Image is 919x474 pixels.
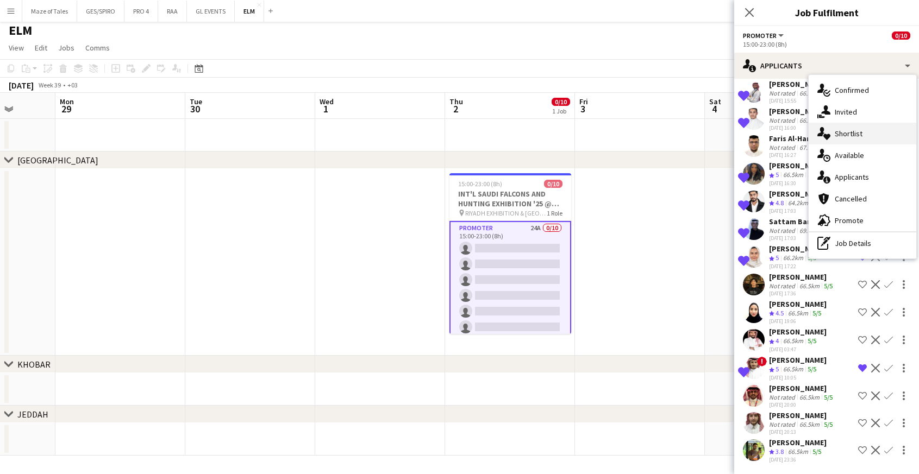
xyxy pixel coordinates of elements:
div: [DATE] 15:55 [769,97,835,104]
div: Shortlist [809,123,916,144]
span: Comms [85,43,110,53]
span: 29 [58,103,74,115]
div: [DATE] 16:27 [769,151,835,159]
span: 5 [776,365,779,373]
div: Confirmed [809,79,916,101]
div: Promote [809,210,916,231]
div: 66.5km [797,116,822,124]
div: [DATE] 10:05 [769,374,827,381]
div: [DATE] 20:13 [769,428,835,435]
app-skills-label: 5/5 [808,170,816,179]
div: 66.5km [781,337,805,346]
div: Not rated [769,143,797,151]
span: 5 [776,170,779,179]
span: 4 [708,103,721,115]
span: 0/10 [552,98,570,106]
div: [PERSON_NAME] [769,189,827,199]
app-skills-label: 5/5 [808,254,816,262]
a: View [4,41,28,55]
h3: Job Fulfilment [734,5,919,20]
div: Not rated [769,393,797,401]
h1: ELM [9,22,32,39]
span: ! [757,357,767,366]
app-skills-label: 5/5 [824,420,833,428]
div: [PERSON_NAME] [769,355,827,365]
div: Faris Al-Harbi [769,134,835,143]
span: 5 [776,254,779,262]
button: RAA [158,1,187,22]
a: Edit [30,41,52,55]
div: 66.5km [797,282,822,290]
span: 4.8 [776,199,784,207]
span: Jobs [58,43,74,53]
div: Cancelled [809,188,916,210]
span: 0/10 [892,31,910,40]
div: [PERSON_NAME] [769,272,835,282]
div: [PERSON_NAME] [769,438,827,447]
div: KHOBAR [17,359,51,370]
div: [PERSON_NAME] [769,161,827,170]
span: Wed [320,97,334,106]
span: 3.8 [776,447,784,456]
button: Promoter [743,31,785,40]
span: 1 [318,103,334,115]
div: 66.5km [797,89,822,97]
div: 66.2km [781,254,805,263]
span: Week 39 [36,81,63,89]
span: 4 [776,337,779,345]
a: Jobs [54,41,79,55]
div: Not rated [769,226,797,235]
div: [PERSON_NAME] [769,383,835,393]
div: 66.5km [786,447,810,457]
span: 15:00-23:00 (8h) [458,180,502,188]
div: [PERSON_NAME] [769,244,827,254]
div: 64.2km [786,199,810,208]
div: [GEOGRAPHIC_DATA] [17,155,98,166]
div: Applicants [734,53,919,79]
app-skills-label: 5/5 [824,282,833,290]
a: Comms [81,41,114,55]
div: 66.5km [797,393,822,401]
button: ELM [235,1,264,22]
div: [DATE] 16:30 [769,180,827,187]
h3: INT'L SAUDI FALCONS AND HUNTING EXHIBITION '25 @ [GEOGRAPHIC_DATA] - [GEOGRAPHIC_DATA] [449,189,571,208]
div: Applicants [809,166,916,188]
div: Not rated [769,420,797,428]
div: Available [809,144,916,166]
span: 3 [578,103,588,115]
div: [PERSON_NAME] [769,299,827,309]
div: [DATE] [9,80,34,91]
span: 0/10 [544,180,562,188]
span: Sat [709,97,721,106]
span: Edit [35,43,47,53]
div: [DATE] 03:47 [769,346,827,353]
div: [DATE] 17:03 [769,207,827,214]
div: 15:00-23:00 (8h) [743,40,910,48]
span: Fri [579,97,588,106]
span: RIYADH EXHIBITION & [GEOGRAPHIC_DATA] - [GEOGRAPHIC_DATA] [465,209,547,217]
div: [PERSON_NAME] [769,410,835,420]
div: JEDDAH [17,409,48,420]
div: +03 [67,81,78,89]
div: 66.5km [797,420,822,428]
div: 66.5km [781,365,805,374]
span: 2 [448,103,463,115]
div: [PERSON_NAME] [769,327,827,337]
div: [PERSON_NAME] [769,106,835,116]
span: Tue [190,97,202,106]
div: [DATE] 19:06 [769,318,827,325]
div: Not rated [769,116,797,124]
app-skills-label: 5/5 [812,309,821,317]
span: Promoter [743,31,777,40]
app-job-card: 15:00-23:00 (8h)0/10INT'L SAUDI FALCONS AND HUNTING EXHIBITION '25 @ [GEOGRAPHIC_DATA] - [GEOGRAP... [449,173,571,334]
div: 1 Job [552,107,570,115]
div: [DATE] 17:03 [769,235,835,242]
div: Invited [809,101,916,123]
span: 4.5 [776,309,784,317]
div: [DATE] 20:00 [769,401,835,408]
div: 67.1km [797,143,822,151]
div: [DATE] 16:00 [769,124,835,131]
app-card-role: Promoter24A0/1015:00-23:00 (8h) [449,221,571,402]
div: [DATE] 17:22 [769,263,827,270]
